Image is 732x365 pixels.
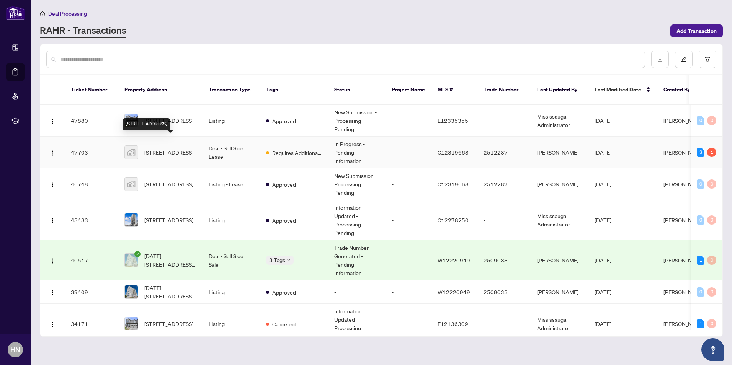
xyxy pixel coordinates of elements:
span: [PERSON_NAME] [663,217,705,223]
div: 1 [697,256,704,265]
div: [STREET_ADDRESS] [123,118,170,130]
span: C12319668 [438,181,469,187]
td: - [386,280,431,304]
button: Logo [46,114,59,127]
span: Approved [272,288,296,297]
th: Created By [657,75,703,105]
button: Logo [46,146,59,158]
button: Logo [46,318,59,330]
td: 2512287 [477,137,531,168]
td: Listing [203,105,260,137]
div: 1 [707,148,716,157]
td: Information Updated - Processing Pending [328,200,386,240]
div: 0 [707,215,716,225]
span: [PERSON_NAME] [663,288,705,295]
td: 2509033 [477,240,531,280]
span: [DATE][STREET_ADDRESS][PERSON_NAME] [144,252,196,269]
span: download [657,57,663,62]
td: Deal - Sell Side Lease [203,137,260,168]
div: 0 [697,287,704,297]
button: download [651,51,669,68]
td: Mississauga Administrator [531,304,588,344]
td: [PERSON_NAME] [531,168,588,200]
span: [DATE] [595,181,611,187]
span: E12136309 [438,320,468,327]
span: [PERSON_NAME] [663,149,705,156]
span: [PERSON_NAME] [663,257,705,264]
img: thumbnail-img [125,317,138,330]
img: Logo [49,182,56,188]
span: [DATE] [595,149,611,156]
td: - [386,137,431,168]
span: [STREET_ADDRESS] [144,116,193,125]
td: New Submission - Processing Pending [328,105,386,137]
td: Mississauga Administrator [531,200,588,240]
td: Mississauga Administrator [531,105,588,137]
td: 2509033 [477,280,531,304]
th: Last Updated By [531,75,588,105]
img: thumbnail-img [125,213,138,226]
img: logo [6,6,25,20]
td: Trade Number Generated - Pending Information [328,240,386,280]
button: Open asap [701,338,724,361]
td: 39409 [65,280,118,304]
th: Last Modified Date [588,75,657,105]
span: Deal Processing [48,10,87,17]
span: [DATE] [595,288,611,295]
span: W12220949 [438,257,470,264]
span: W12220949 [438,288,470,295]
img: thumbnail-img [125,178,138,191]
div: 0 [697,215,704,225]
button: Add Transaction [670,24,723,37]
span: down [287,258,291,262]
td: [PERSON_NAME] [531,240,588,280]
img: Logo [49,290,56,296]
span: Last Modified Date [595,85,641,94]
td: 40517 [65,240,118,280]
span: C12319668 [438,149,469,156]
span: [STREET_ADDRESS] [144,148,193,156]
div: 0 [697,116,704,125]
td: [PERSON_NAME] [531,137,588,168]
span: 3 Tags [269,256,285,264]
td: - [386,304,431,344]
img: Logo [49,321,56,328]
td: - [477,105,531,137]
span: [PERSON_NAME] [663,181,705,187]
div: 0 [707,179,716,189]
span: edit [681,57,686,62]
td: 34171 [65,304,118,344]
td: - [386,168,431,200]
button: Logo [46,178,59,190]
th: Ticket Number [65,75,118,105]
span: Approved [272,117,296,125]
td: Listing [203,200,260,240]
span: [STREET_ADDRESS] [144,216,193,224]
span: C12278250 [438,217,469,223]
span: Requires Additional Docs [272,148,322,157]
td: - [328,280,386,304]
div: 0 [707,319,716,328]
div: 0 [707,287,716,297]
td: - [477,304,531,344]
img: Logo [49,118,56,124]
th: Status [328,75,386,105]
td: [PERSON_NAME] [531,280,588,304]
td: Listing [203,280,260,304]
th: Transaction Type [203,75,260,105]
th: Trade Number [477,75,531,105]
button: edit [675,51,693,68]
span: [STREET_ADDRESS] [144,180,193,188]
div: 3 [697,148,704,157]
img: thumbnail-img [125,114,138,127]
td: 46748 [65,168,118,200]
td: - [386,105,431,137]
td: 2512287 [477,168,531,200]
button: Logo [46,254,59,266]
span: E12335355 [438,117,468,124]
span: HN [10,344,20,355]
button: filter [699,51,716,68]
span: home [40,11,45,16]
img: Logo [49,258,56,264]
span: check-circle [134,251,141,257]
